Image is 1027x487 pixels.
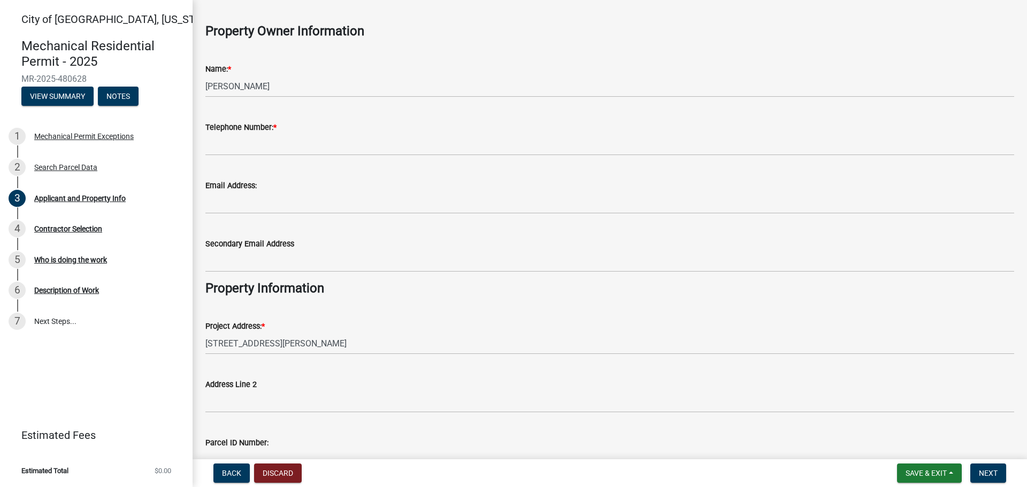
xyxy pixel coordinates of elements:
[155,467,171,474] span: $0.00
[205,182,257,190] label: Email Address:
[9,220,26,237] div: 4
[205,241,294,248] label: Secondary Email Address
[9,128,26,145] div: 1
[34,195,126,202] div: Applicant and Property Info
[205,66,231,73] label: Name:
[205,24,364,38] strong: Property Owner Information
[906,469,947,477] span: Save & Exit
[205,439,269,447] label: Parcel ID Number:
[9,159,26,176] div: 2
[222,469,241,477] span: Back
[34,256,107,264] div: Who is doing the work
[213,463,250,483] button: Back
[205,124,277,132] label: Telephone Number:
[205,281,324,296] strong: Property Information
[970,463,1006,483] button: Next
[979,469,998,477] span: Next
[254,463,302,483] button: Discard
[9,282,26,299] div: 6
[21,92,94,101] wm-modal-confirm: Summary
[205,323,265,330] label: Project Address:
[34,133,134,140] div: Mechanical Permit Exceptions
[34,225,102,233] div: Contractor Selection
[21,467,68,474] span: Estimated Total
[34,164,97,171] div: Search Parcel Data
[897,463,962,483] button: Save & Exit
[21,87,94,106] button: View Summary
[98,87,139,106] button: Notes
[98,92,139,101] wm-modal-confirm: Notes
[205,381,257,389] label: Address Line 2
[34,287,99,294] div: Description of Work
[21,38,184,69] h4: Mechanical Residential Permit - 2025
[9,424,175,446] a: Estimated Fees
[9,251,26,268] div: 5
[21,74,171,84] span: MR-2025-480628
[9,190,26,207] div: 3
[9,313,26,330] div: 7
[21,13,216,26] span: City of [GEOGRAPHIC_DATA], [US_STATE]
